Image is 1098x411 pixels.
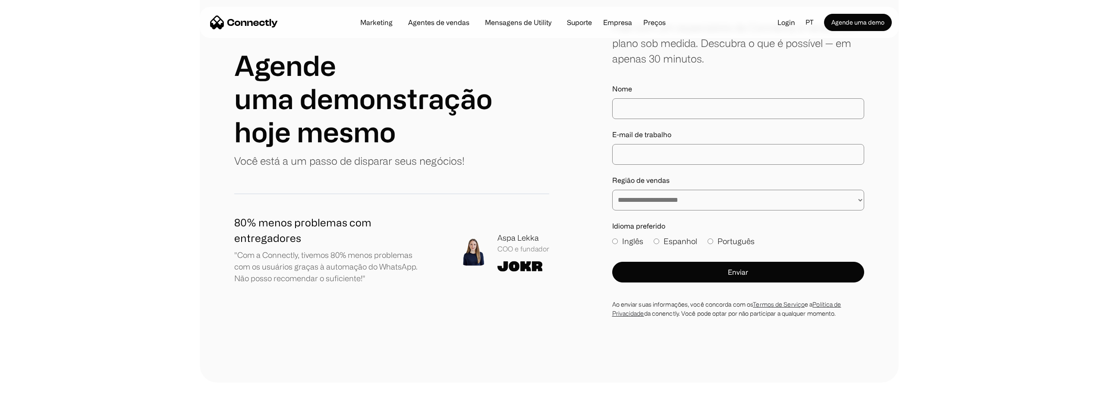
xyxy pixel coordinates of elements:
[234,215,423,246] h1: 80% menos problemas com entregadores
[612,301,841,317] a: Política de Privacidade
[612,221,864,231] label: Idioma preferido
[601,16,635,28] div: Empresa
[17,396,52,408] ul: Language list
[497,244,549,254] div: COO e fundador
[234,153,465,169] p: Você está a um passo de disparar seus negócios!
[753,301,805,307] a: Termos de Serviço
[654,235,697,247] label: Espanhol
[771,16,802,29] a: Login
[612,262,864,282] button: Enviar
[708,235,755,247] label: Português
[824,14,892,31] a: Agende uma demo
[654,238,659,244] input: Espanhol
[612,235,643,247] label: Inglês
[234,49,549,148] h1: Agende uma demonstração hoje mesmo
[478,19,558,26] a: Mensagens de Utility
[401,19,476,26] a: Agentes de vendas
[353,19,400,26] a: Marketing
[612,129,864,140] label: E-mail de trabalho
[603,16,632,28] div: Empresa
[708,238,713,244] input: Português
[497,232,549,244] div: Aspa Lekka
[805,16,814,29] div: pt
[612,20,864,66] div: Fale com um especialista da Connectly e receba um plano sob medida. Descubra o que é possível — e...
[210,16,278,29] a: home
[612,300,864,318] div: Ao enviar suas informações, você concorda com os e a da conenctly. Você pode optar por não partic...
[612,238,618,244] input: Inglês
[234,249,423,284] p: "Com a Connectly, tivemos 80% menos problemas com os usuários graças à automação do WhatsApp. Não...
[612,175,864,185] label: Região de vendas
[9,395,52,408] aside: Language selected: Português (Brasil)
[802,16,824,29] div: pt
[636,19,673,26] a: Preços
[560,19,599,26] a: Suporte
[612,84,864,94] label: Nome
